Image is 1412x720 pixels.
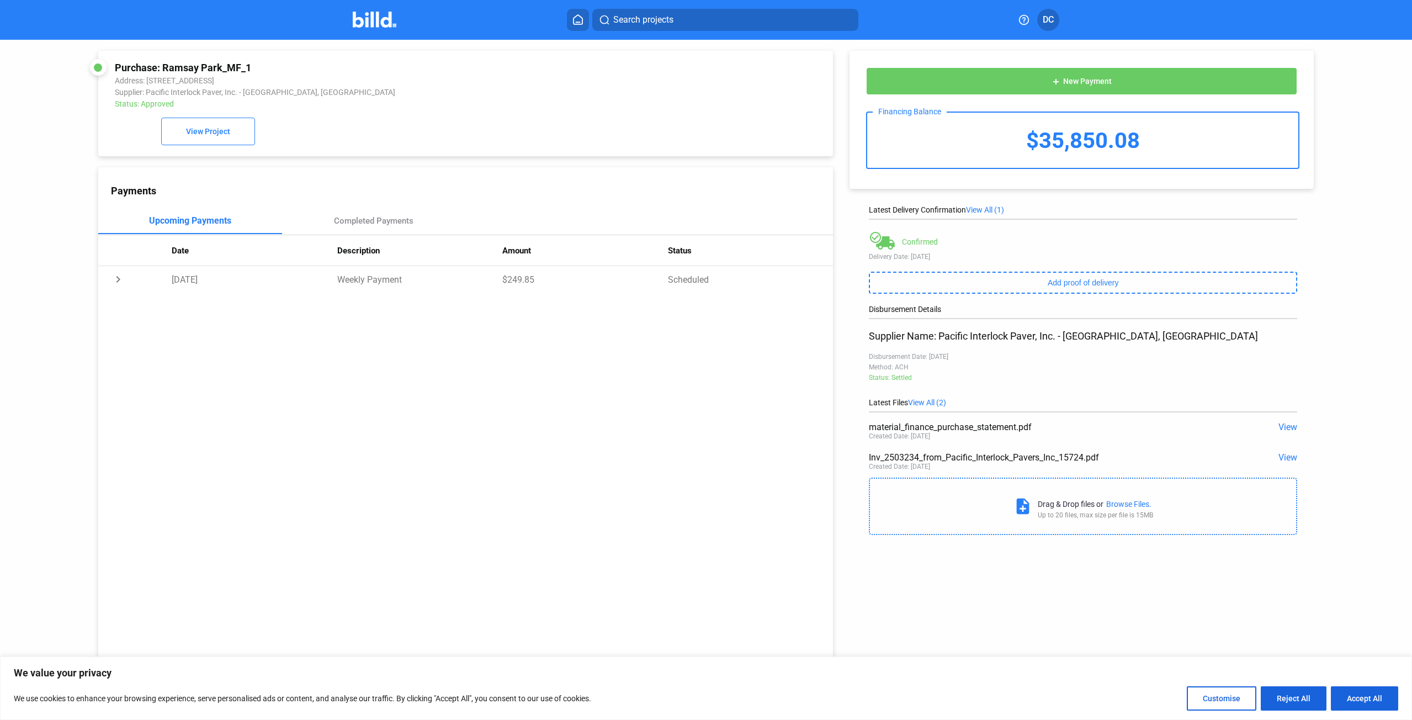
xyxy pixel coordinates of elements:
div: material_finance_purchase_statement.pdf [869,422,1212,432]
th: Status [668,235,834,266]
div: Latest Files [869,398,1297,407]
span: Search projects [613,13,673,27]
div: Supplier: Pacific Interlock Paver, Inc. - [GEOGRAPHIC_DATA], [GEOGRAPHIC_DATA] [115,88,676,97]
div: Created Date: [DATE] [869,463,930,470]
div: Financing Balance [873,107,947,116]
span: View All (2) [908,398,946,407]
td: Weekly Payment [337,266,503,293]
th: Description [337,235,503,266]
div: Up to 20 files, max size per file is 15MB [1038,511,1153,519]
button: Accept All [1331,686,1398,711]
button: Reject All [1261,686,1326,711]
button: View Project [161,118,255,145]
th: Date [172,235,337,266]
span: View Project [186,128,230,136]
td: Scheduled [668,266,834,293]
button: Customise [1187,686,1256,711]
div: Drag & Drop files or [1038,500,1103,509]
span: View [1278,452,1297,463]
div: Browse Files. [1106,500,1151,509]
div: Disbursement Details [869,305,1297,314]
th: Amount [502,235,668,266]
span: DC [1043,13,1054,27]
p: We value your privacy [14,666,1398,680]
div: Status: Settled [869,374,1297,382]
div: Delivery Date: [DATE] [869,253,1297,261]
div: Payments [111,185,833,197]
span: View [1278,422,1297,432]
div: $35,850.08 [867,113,1298,168]
div: Supplier Name: Pacific Interlock Paver, Inc. - [GEOGRAPHIC_DATA], [GEOGRAPHIC_DATA] [869,330,1297,342]
div: Status: Approved [115,99,676,108]
div: Confirmed [902,237,938,246]
div: Latest Delivery Confirmation [869,205,1297,214]
div: Address: [STREET_ADDRESS] [115,76,676,85]
mat-icon: note_add [1013,497,1032,516]
button: DC [1037,9,1059,31]
p: We use cookies to enhance your browsing experience, serve personalised ads or content, and analys... [14,692,591,705]
button: Search projects [592,9,858,31]
div: Purchase: Ramsay Park_MF_1 [115,62,676,73]
button: Add proof of delivery [869,272,1297,294]
div: Created Date: [DATE] [869,432,930,440]
td: $249.85 [502,266,668,293]
div: Upcoming Payments [149,215,231,226]
img: Billd Company Logo [353,12,396,28]
div: Method: ACH [869,363,1297,371]
span: Add proof of delivery [1048,278,1118,287]
div: Disbursement Date: [DATE] [869,353,1297,361]
span: New Payment [1063,77,1112,86]
mat-icon: add [1052,77,1060,86]
span: View All (1) [966,205,1004,214]
td: [DATE] [172,266,337,293]
button: New Payment [866,67,1297,95]
div: Completed Payments [334,216,413,226]
div: Inv_2503234_from_Pacific_Interlock_Pavers_Inc_15724.pdf [869,452,1212,463]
